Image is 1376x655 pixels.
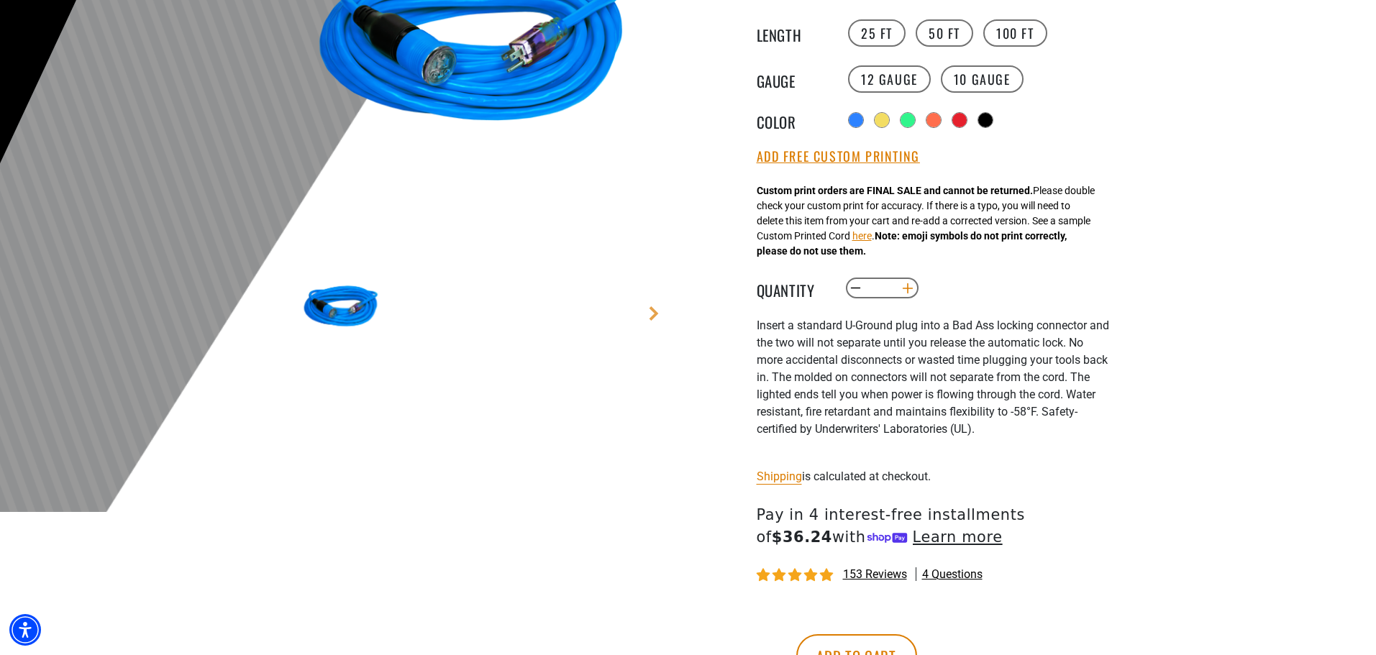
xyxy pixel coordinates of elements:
[922,567,983,582] span: 4 questions
[757,467,1109,486] div: is calculated at checkout.
[757,70,829,88] legend: Gauge
[757,279,829,298] label: Quantity
[757,183,1095,259] div: Please double check your custom print for accuracy. If there is a typo, you will need to delete t...
[941,65,1024,93] label: 10 Gauge
[916,19,973,47] label: 50 FT
[757,185,1033,196] strong: Custom print orders are FINAL SALE and cannot be returned.
[848,65,931,93] label: 12 Gauge
[843,567,907,581] span: 153 reviews
[757,569,836,582] span: 4.87 stars
[848,19,906,47] label: 25 FT
[983,19,1047,47] label: 100 FT
[757,111,829,129] legend: Color
[757,24,829,42] legend: Length
[757,149,920,165] button: Add Free Custom Printing
[299,266,383,349] img: blue
[852,229,872,244] button: here
[647,306,661,321] a: Next
[757,230,1067,257] strong: Note: emoji symbols do not print correctly, please do not use them.
[757,317,1109,455] div: I
[757,470,802,483] a: Shipping
[9,614,41,646] div: Accessibility Menu
[757,319,1109,436] span: nsert a standard U-Ground plug into a Bad Ass locking connector and the two will not separate unt...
